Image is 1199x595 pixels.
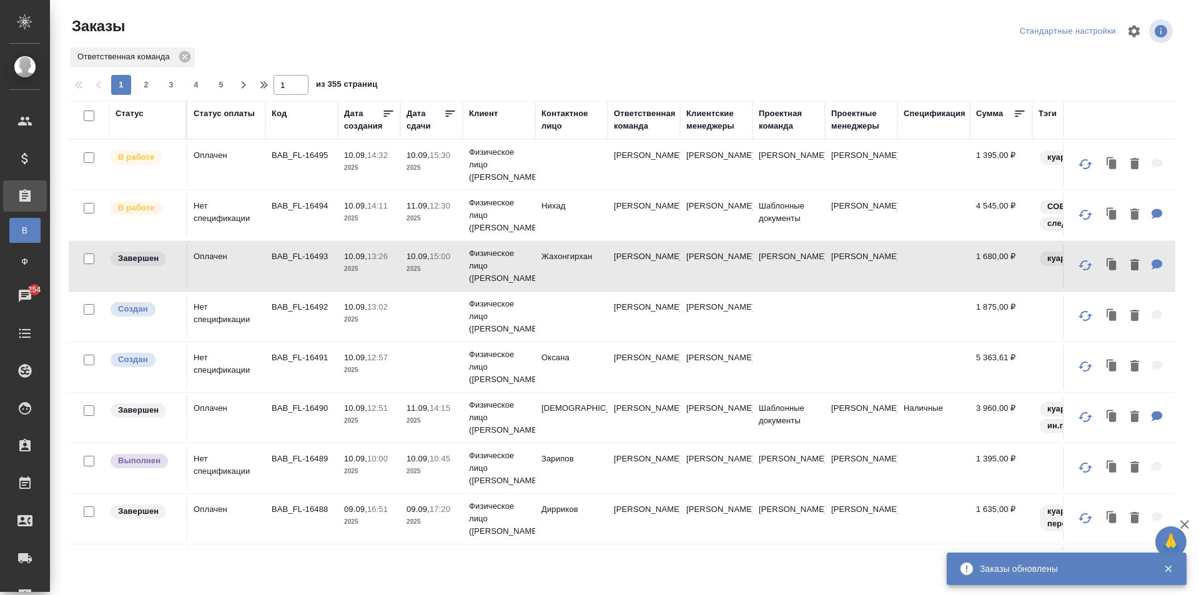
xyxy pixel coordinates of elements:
div: Выставляется автоматически при создании заказа [109,352,180,368]
td: [PERSON_NAME] [680,345,752,389]
button: Удалить [1124,506,1145,531]
p: Завершен [118,252,159,265]
td: Наличные [897,396,970,440]
p: куар код [1047,252,1082,265]
td: [PERSON_NAME] [752,244,825,288]
td: [PERSON_NAME] [825,548,897,591]
p: Выполнен [118,455,160,467]
p: 12:57 [367,353,388,362]
td: [PERSON_NAME] [608,244,680,288]
td: 1 635,00 ₽ [970,497,1032,541]
div: Проектные менеджеры [831,107,891,132]
p: 2025 [344,212,394,225]
p: 10.09, [344,403,367,413]
p: BAB_FL-16492 [272,301,332,313]
p: 2025 [407,465,456,478]
p: 2025 [407,162,456,174]
span: Заказы [69,16,125,36]
p: 13:26 [367,252,388,261]
p: 10.09, [344,353,367,362]
button: Удалить [1124,303,1145,329]
div: Выставляет ПМ после принятия заказа от КМа [109,149,180,166]
td: Оплачен [187,396,265,440]
div: Ответственная команда [614,107,676,132]
p: Ответственная команда [77,51,174,63]
p: BAB_FL-16489 [272,453,332,465]
p: 2025 [407,415,456,427]
td: 2 594,71 ₽ [970,548,1032,591]
div: куар код [1039,149,1176,166]
div: Дата создания [344,107,382,132]
p: 17:20 [430,504,450,514]
div: Код [272,107,287,120]
div: Статус [116,107,144,120]
td: [PERSON_NAME] [680,396,752,440]
td: Оплачен [187,143,265,187]
button: 4 [186,75,206,95]
p: Завершен [118,505,159,518]
button: 2 [136,75,156,95]
p: СОБ 2 шт [1047,200,1085,213]
a: 254 [3,280,47,312]
td: Оплачен [187,497,265,541]
p: Физическое лицо ([PERSON_NAME]) [469,146,529,184]
div: Выставляет КМ при направлении счета или после выполнения всех работ/сдачи заказа клиенту. Окончат... [109,503,180,520]
div: куар код [1039,250,1176,267]
span: из 355 страниц [316,77,377,95]
div: Сумма [976,107,1003,120]
p: BAB_FL-16491 [272,352,332,364]
td: 1 875,00 ₽ [970,295,1032,338]
p: Создан [118,353,148,366]
p: 09.09, [407,504,430,514]
p: 2025 [344,313,394,326]
div: Выставляет ПМ после сдачи и проведения начислений. Последний этап для ПМа [109,453,180,470]
button: Удалить [1124,202,1145,228]
div: Клиент [469,107,498,120]
div: СОБ 2 шт, куар код, следить [1039,199,1176,232]
div: Контактное лицо [541,107,601,132]
a: Ф [9,249,41,274]
td: [PERSON_NAME] [608,345,680,389]
span: 254 [21,283,49,296]
span: 5 [211,79,231,91]
div: split button [1017,22,1119,41]
td: [PERSON_NAME] [680,446,752,490]
td: [PERSON_NAME] [608,548,680,591]
div: Выставляется автоматически при создании заказа [109,301,180,318]
p: BAB_FL-16488 [272,503,332,516]
span: 4 [186,79,206,91]
td: [PERSON_NAME] [825,143,897,187]
p: 10.09, [344,150,367,160]
td: Нет спецификации [187,345,265,389]
p: 2025 [344,162,394,174]
button: Обновить [1070,149,1100,179]
td: Нет спецификации [187,194,265,237]
button: Обновить [1070,352,1100,381]
button: Обновить [1070,200,1100,230]
span: В [16,224,34,237]
button: Клонировать [1100,455,1124,481]
a: В [9,218,41,243]
div: Дата сдачи [407,107,444,132]
td: Шаблонные документы [752,396,825,440]
td: [PERSON_NAME] [608,396,680,440]
td: [PERSON_NAME] [825,244,897,288]
p: 13:02 [367,302,388,312]
span: 🙏 [1160,529,1182,555]
td: Оплачен [187,548,265,591]
p: 2025 [344,415,394,427]
p: 09.09, [344,504,367,514]
td: 3 960,00 ₽ [970,396,1032,440]
p: Создан [118,303,148,315]
p: BAB_FL-16493 [272,250,332,263]
td: Нет спецификации [187,446,265,490]
p: Физическое лицо ([PERSON_NAME]) [469,298,529,335]
div: Проектная команда [759,107,819,132]
p: В работе [118,202,154,214]
td: [PERSON_NAME] [608,194,680,237]
button: Удалить [1124,455,1145,481]
button: Обновить [1070,301,1100,331]
td: 1 680,00 ₽ [970,244,1032,288]
td: [PERSON_NAME] [825,396,897,440]
button: Клонировать [1100,152,1124,177]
